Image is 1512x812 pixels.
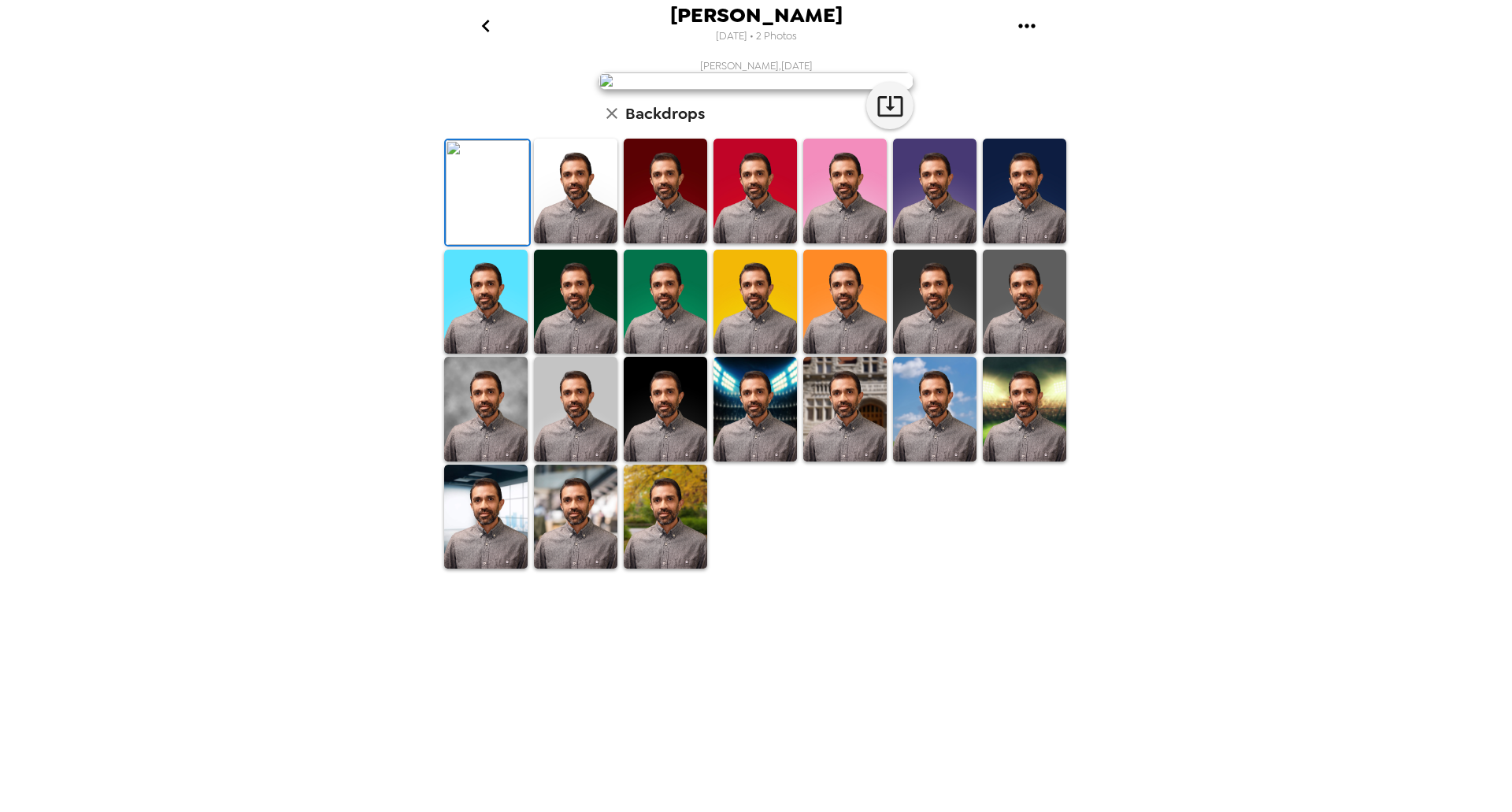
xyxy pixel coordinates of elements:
[625,101,705,126] h6: Backdrops
[700,59,813,72] span: [PERSON_NAME] , [DATE]
[598,72,913,90] img: user
[670,5,843,26] span: [PERSON_NAME]
[716,26,797,47] span: [DATE] • 2 Photos
[446,140,529,245] img: Original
